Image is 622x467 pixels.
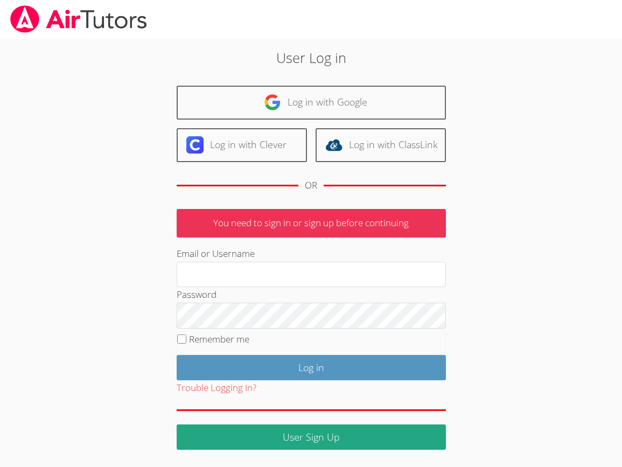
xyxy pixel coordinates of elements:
input: Log in [177,355,446,380]
label: Email or Username [177,247,255,260]
a: Log in with Google [177,86,446,120]
a: User Sign Up [177,424,446,450]
a: Log in with Clever [177,128,307,162]
label: Password [177,288,216,301]
img: classlink-logo-d6bb404cc1216ec64c9a2012d9dc4662098be43eaf13dc465df04b49fa7ab582.svg [325,136,343,154]
img: clever-logo-6eab21bc6e7a338710f1a6ff85c0baf02591cd810cc4098c63d3a4b26e2feb20.svg [186,136,204,154]
img: google-logo-50288ca7cdecda66e5e0955fdab243c47b7ad437acaf1139b6f446037453330a.svg [264,94,281,111]
div: OR [305,178,317,193]
label: Remember me [189,333,249,345]
img: airtutors_banner-c4298cdbf04f3fff15de1276eac7730deb9818008684d7c2e4769d2f7ddbe033.png [9,5,148,33]
h2: User Log in [143,47,479,68]
a: Log in with ClassLink [316,128,446,162]
p: You need to sign in or sign up before continuing [177,209,446,238]
button: Trouble Logging In? [177,380,256,396]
